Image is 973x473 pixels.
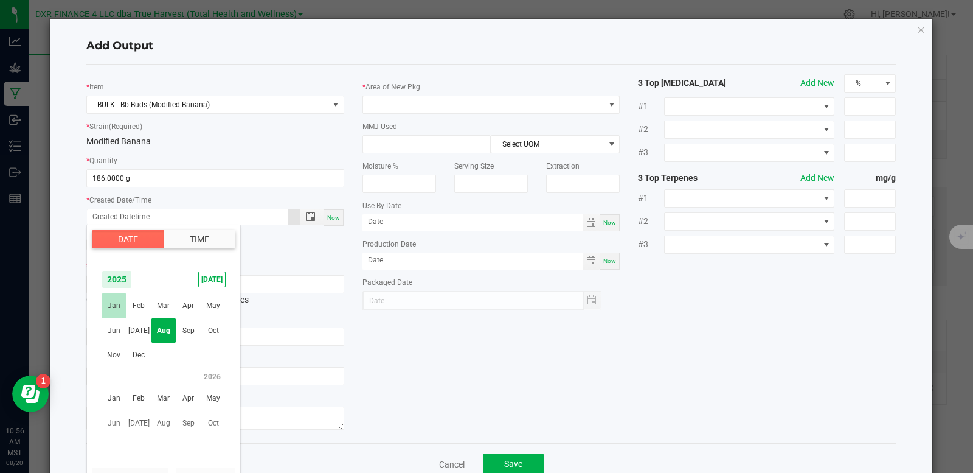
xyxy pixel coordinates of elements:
[102,343,126,368] td: 2025 Nov
[102,318,126,343] span: Jun
[126,293,151,318] span: Feb
[151,318,176,343] span: Aug
[89,195,151,206] label: Created Date/Time
[102,411,126,436] span: Jun
[300,209,324,225] span: Toggle popup
[362,239,416,250] label: Production Date
[201,411,226,436] td: 2026 Oct
[126,318,151,343] td: 2025 Jul
[102,368,226,386] th: 2026
[638,100,663,113] span: #1
[603,219,616,226] span: Now
[638,77,741,89] strong: 3 Top [MEDICAL_DATA]
[126,318,151,343] span: [DATE]
[664,236,835,254] span: NO DATA FOUND
[201,293,226,318] span: May
[583,253,601,270] span: Toggle calendar
[201,386,226,411] td: 2026 May
[638,192,663,205] span: #1
[638,123,663,136] span: #2
[89,155,117,166] label: Quantity
[800,77,834,89] button: Add New
[92,230,164,248] button: Date tab
[362,253,583,268] input: Date
[176,411,201,436] td: 2026 Sep
[102,386,126,411] td: 2026 Jan
[102,386,126,411] span: Jan
[126,343,151,368] span: Dec
[102,293,126,318] span: Jan
[151,386,176,411] span: Mar
[454,161,494,172] label: Serving Size
[201,318,226,343] td: 2025 Oct
[845,75,880,92] span: %
[546,161,580,172] label: Extraction
[638,215,663,228] span: #2
[176,293,201,318] td: 2025 Apr
[89,82,104,93] label: Item
[201,411,226,436] span: Oct
[176,318,201,343] td: 2025 Sep
[365,82,420,93] label: Area of New Pkg
[151,318,176,343] td: 2025 Aug
[504,459,522,469] span: Save
[102,411,126,436] td: 2026 Jun
[638,146,663,159] span: #3
[126,343,151,368] td: 2025 Dec
[126,386,151,411] span: Feb
[102,270,132,289] span: 2025
[176,318,201,343] span: Sep
[176,386,201,411] span: Apr
[86,38,896,54] h4: Add Output
[109,122,142,131] span: (Required)
[87,209,288,225] input: Created Datetime
[638,238,663,251] span: #3
[327,214,340,221] span: Now
[102,436,126,461] td: 2026 Nov
[36,374,50,388] iframe: Resource center unread badge
[800,172,834,184] button: Add New
[201,293,226,318] td: 2025 May
[491,136,604,153] span: Select UOM
[151,411,176,436] span: Aug
[362,277,412,288] label: Packaged Date
[844,172,896,184] strong: mg/g
[583,214,601,231] span: Toggle calendar
[439,458,465,471] a: Cancel
[201,318,226,343] span: Oct
[151,411,176,436] td: 2026 Aug
[151,293,176,318] td: 2025 Mar
[126,386,151,411] td: 2026 Feb
[362,214,583,229] input: Date
[126,293,151,318] td: 2025 Feb
[164,230,235,248] button: Time tab
[126,411,151,436] span: [DATE]
[664,121,835,139] span: NO DATA FOUND
[176,411,201,436] span: Sep
[362,200,401,211] label: Use By Date
[86,136,151,146] span: Modified Banana
[664,144,835,162] span: NO DATA FOUND
[176,293,201,318] span: Apr
[87,96,328,113] span: BULK - Bb Buds (Modified Banana)
[638,172,741,184] strong: 3 Top Terpenes
[603,258,616,264] span: Now
[126,411,151,436] td: 2026 Jul
[102,293,126,318] td: 2025 Jan
[664,189,835,208] span: NO DATA FOUND
[12,376,49,412] iframe: Resource center
[126,436,151,461] td: 2026 Dec
[664,212,835,231] span: NO DATA FOUND
[362,121,397,132] label: MMJ Used
[362,161,398,172] label: Moisture %
[198,272,226,287] span: [DATE]
[201,386,226,411] span: May
[176,386,201,411] td: 2026 Apr
[102,318,126,343] td: 2025 Jun
[102,436,126,461] span: Nov
[664,97,835,116] span: NO DATA FOUND
[102,343,126,368] span: Nov
[126,436,151,461] span: Dec
[151,386,176,411] td: 2026 Mar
